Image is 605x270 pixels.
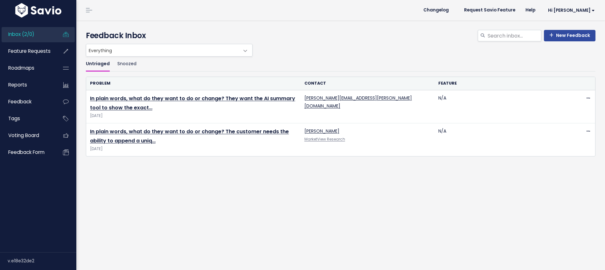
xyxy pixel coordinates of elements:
a: New Feedback [544,30,595,41]
a: Help [520,5,540,15]
a: Tags [2,111,53,126]
a: Feature Requests [2,44,53,59]
span: Voting Board [8,132,39,139]
a: [PERSON_NAME][EMAIL_ADDRESS][PERSON_NAME][DOMAIN_NAME] [304,95,412,109]
span: Tags [8,115,20,122]
td: N/A [435,123,568,156]
span: [DATE] [90,146,297,152]
a: Feedback form [2,145,53,160]
span: Feedback [8,98,31,105]
a: Request Savio Feature [459,5,520,15]
th: Problem [86,77,301,90]
a: Inbox (2/0) [2,27,53,42]
span: Inbox (2/0) [8,31,34,38]
span: Changelog [423,8,449,12]
a: Hi [PERSON_NAME] [540,5,600,15]
th: Feature [435,77,568,90]
a: Roadmaps [2,61,53,75]
ul: Filter feature requests [86,57,595,72]
a: MarketView Research [304,137,345,142]
a: In plain words, what do they want to do or change? The customer needs the ability to append a uniq… [90,128,289,144]
span: Everything [86,44,240,56]
a: Reports [2,78,53,92]
span: [DATE] [90,113,297,119]
th: Contact [301,77,435,90]
a: Feedback [2,94,53,109]
a: Untriaged [86,57,110,72]
a: Voting Board [2,128,53,143]
span: Hi [PERSON_NAME] [548,8,595,13]
h4: Feedback Inbox [86,30,595,41]
span: Feedback form [8,149,45,156]
input: Search inbox... [487,30,541,41]
a: In plain words, what do they want to do or change? They want the AI summary tool to show the exact… [90,95,295,111]
a: Snoozed [117,57,136,72]
span: Feature Requests [8,48,51,54]
span: Everything [86,44,253,57]
img: logo-white.9d6f32f41409.svg [14,3,63,17]
span: Roadmaps [8,65,34,71]
div: v.e18e32de2 [8,253,76,269]
td: N/A [435,90,568,123]
a: [PERSON_NAME] [304,128,339,134]
span: Reports [8,81,27,88]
